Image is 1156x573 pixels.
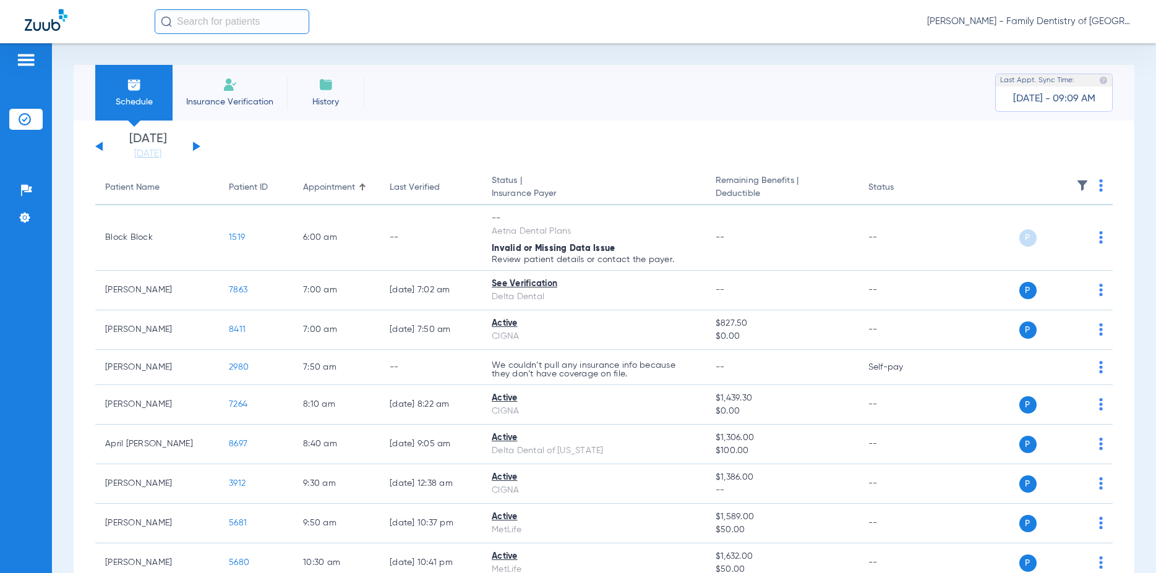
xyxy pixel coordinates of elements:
[182,96,278,108] span: Insurance Verification
[229,519,247,527] span: 5681
[293,504,380,543] td: 9:50 AM
[1099,323,1103,336] img: group-dot-blue.svg
[303,181,355,194] div: Appointment
[390,181,472,194] div: Last Verified
[716,405,849,418] span: $0.00
[229,286,247,294] span: 7863
[492,187,696,200] span: Insurance Payer
[293,350,380,385] td: 7:50 AM
[492,361,696,378] p: We couldn’t pull any insurance info because they don’t have coverage on file.
[1019,282,1037,299] span: P
[716,330,849,343] span: $0.00
[492,444,696,457] div: Delta Dental of [US_STATE]
[858,464,942,504] td: --
[1099,438,1103,450] img: group-dot-blue.svg
[927,15,1131,28] span: [PERSON_NAME] - Family Dentistry of [GEOGRAPHIC_DATA]
[127,77,142,92] img: Schedule
[858,385,942,425] td: --
[223,77,238,92] img: Manual Insurance Verification
[1099,179,1103,192] img: group-dot-blue.svg
[229,558,249,567] span: 5680
[716,233,725,242] span: --
[492,255,696,264] p: Review patient details or contact the payer.
[293,271,380,310] td: 7:00 AM
[229,400,247,409] span: 7264
[1071,438,1084,450] img: x.svg
[390,181,440,194] div: Last Verified
[492,278,696,291] div: See Verification
[1099,361,1103,373] img: group-dot-blue.svg
[858,350,942,385] td: Self-pay
[380,464,482,504] td: [DATE] 12:38 AM
[858,504,942,543] td: --
[1099,477,1103,490] img: group-dot-blue.svg
[380,504,482,543] td: [DATE] 10:37 PM
[716,392,849,405] span: $1,439.30
[105,96,163,108] span: Schedule
[492,392,696,405] div: Active
[492,550,696,563] div: Active
[1019,436,1037,453] span: P
[716,363,725,371] span: --
[293,385,380,425] td: 8:10 AM
[716,317,849,330] span: $827.50
[716,471,849,484] span: $1,386.00
[319,77,333,92] img: History
[482,171,706,205] th: Status |
[1071,556,1084,569] img: x.svg
[1019,475,1037,493] span: P
[293,205,380,271] td: 6:00 AM
[95,271,219,310] td: [PERSON_NAME]
[492,244,615,253] span: Invalid or Missing Data Issue
[1094,514,1156,573] div: Chat Widget
[95,310,219,350] td: [PERSON_NAME]
[492,511,696,524] div: Active
[1071,361,1084,373] img: x.svg
[1071,284,1084,296] img: x.svg
[105,181,209,194] div: Patient Name
[229,479,246,488] span: 3912
[95,425,219,464] td: April [PERSON_NAME]
[95,350,219,385] td: [PERSON_NAME]
[716,524,849,537] span: $50.00
[1019,554,1037,572] span: P
[111,148,185,160] a: [DATE]
[492,524,696,537] div: MetLife
[1099,398,1103,410] img: group-dot-blue.svg
[380,310,482,350] td: [DATE] 7:50 AM
[95,205,219,271] td: Block Block
[706,171,858,205] th: Remaining Benefits |
[716,484,849,497] span: --
[303,181,370,194] div: Appointment
[1019,321,1037,339] span: P
[858,310,942,350] td: --
[1013,93,1095,105] span: [DATE] - 09:09 AM
[492,471,696,484] div: Active
[1071,398,1084,410] img: x.svg
[380,205,482,271] td: --
[229,181,283,194] div: Patient ID
[716,187,849,200] span: Deductible
[293,425,380,464] td: 8:40 AM
[492,431,696,444] div: Active
[229,181,268,194] div: Patient ID
[1019,396,1037,414] span: P
[95,385,219,425] td: [PERSON_NAME]
[716,431,849,444] span: $1,306.00
[716,511,849,524] span: $1,589.00
[492,225,696,238] div: Aetna Dental Plans
[858,425,942,464] td: --
[95,464,219,504] td: [PERSON_NAME]
[229,325,246,334] span: 8411
[492,330,696,343] div: CIGNA
[1071,517,1084,529] img: x.svg
[1071,323,1084,336] img: x.svg
[1019,515,1037,532] span: P
[858,271,942,310] td: --
[492,291,696,303] div: Delta Dental
[111,133,185,160] li: [DATE]
[155,9,309,34] input: Search for patients
[492,484,696,497] div: CIGNA
[1000,74,1074,87] span: Last Appt. Sync Time:
[229,233,245,242] span: 1519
